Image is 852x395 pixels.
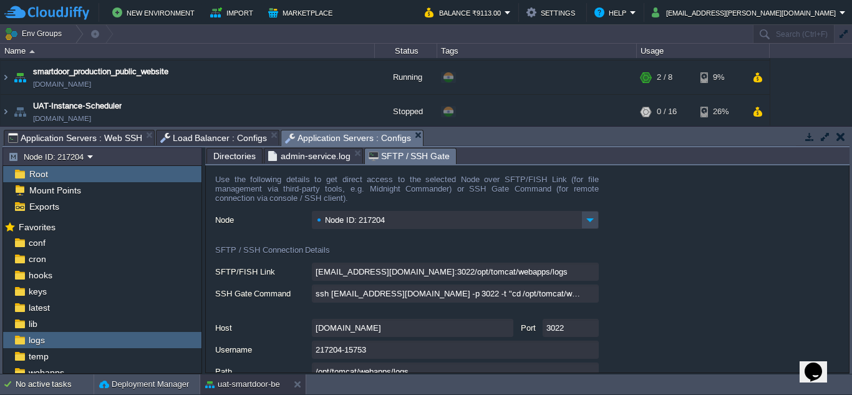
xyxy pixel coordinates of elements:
div: 0 / 16 [657,95,677,129]
button: Help [594,5,630,20]
label: Username [215,341,311,356]
a: lib [26,318,39,329]
button: Deployment Manager [99,378,189,391]
a: cron [26,253,48,265]
button: Env Groups [4,25,66,42]
a: Mount Points [27,185,83,196]
div: Use the following details to get direct access to the selected Node over SFTP/FISH Link (for file... [215,175,599,211]
div: Stopped [375,95,437,129]
a: latest [26,302,52,313]
label: Node [215,211,311,227]
label: SSH Gate Command [215,285,311,300]
label: Host [215,319,311,334]
div: 26% [700,95,741,129]
div: Name [1,44,374,58]
button: uat-smartdoor-be [205,378,280,391]
a: temp [26,351,51,362]
a: Favorites [16,222,57,232]
span: Application Servers : Web SSH [8,130,142,145]
div: Status [375,44,437,58]
span: Application Servers : Configs [285,130,411,146]
div: Tags [438,44,636,58]
a: Exports [27,201,61,212]
span: admin-service.log [268,149,351,163]
button: Settings [526,5,579,20]
a: logs [26,334,47,346]
img: CloudJiffy [4,5,89,21]
a: hooks [26,270,54,281]
span: Load Balancer : Configs [160,130,268,145]
span: SFTP / SSH Gate [369,149,450,164]
button: [EMAIL_ADDRESS][PERSON_NAME][DOMAIN_NAME] [652,5,840,20]
button: New Environment [112,5,198,20]
div: No active tasks [16,374,94,394]
a: [DOMAIN_NAME] [33,112,91,125]
iframe: chat widget [800,345,840,383]
a: keys [26,286,49,297]
img: AMDAwAAAACH5BAEAAAAALAAAAAABAAEAAAICRAEAOw== [11,61,29,94]
img: AMDAwAAAACH5BAEAAAAALAAAAAABAAEAAAICRAEAOw== [29,50,35,53]
a: Root [27,168,50,180]
div: 9% [700,61,741,94]
div: Usage [637,44,769,58]
button: Marketplace [268,5,336,20]
span: Favorites [16,222,57,233]
a: [DOMAIN_NAME] [33,78,91,90]
label: Port [516,319,540,334]
a: conf [26,237,47,248]
a: UAT-Instance-Scheduler [33,100,122,112]
button: Balance ₹9113.00 [425,5,505,20]
button: Import [210,5,257,20]
li: /opt/tomcat/webapps/logs/admin-service.log [264,148,363,163]
div: Running [375,61,437,94]
a: smartdoor_production_public_website [33,66,168,78]
img: AMDAwAAAACH5BAEAAAAALAAAAAABAAEAAAICRAEAOw== [1,95,11,129]
img: AMDAwAAAACH5BAEAAAAALAAAAAABAAEAAAICRAEAOw== [1,61,11,94]
div: SFTP / SSH Connection Details [215,233,599,263]
label: SFTP/FISH Link [215,263,311,278]
label: Path [215,363,311,378]
img: AMDAwAAAACH5BAEAAAAALAAAAAABAAEAAAICRAEAOw== [11,95,29,129]
a: webapps [26,367,66,378]
span: Directories [213,149,256,163]
div: 2 / 8 [657,61,672,94]
button: Node ID: 217204 [8,151,87,162]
